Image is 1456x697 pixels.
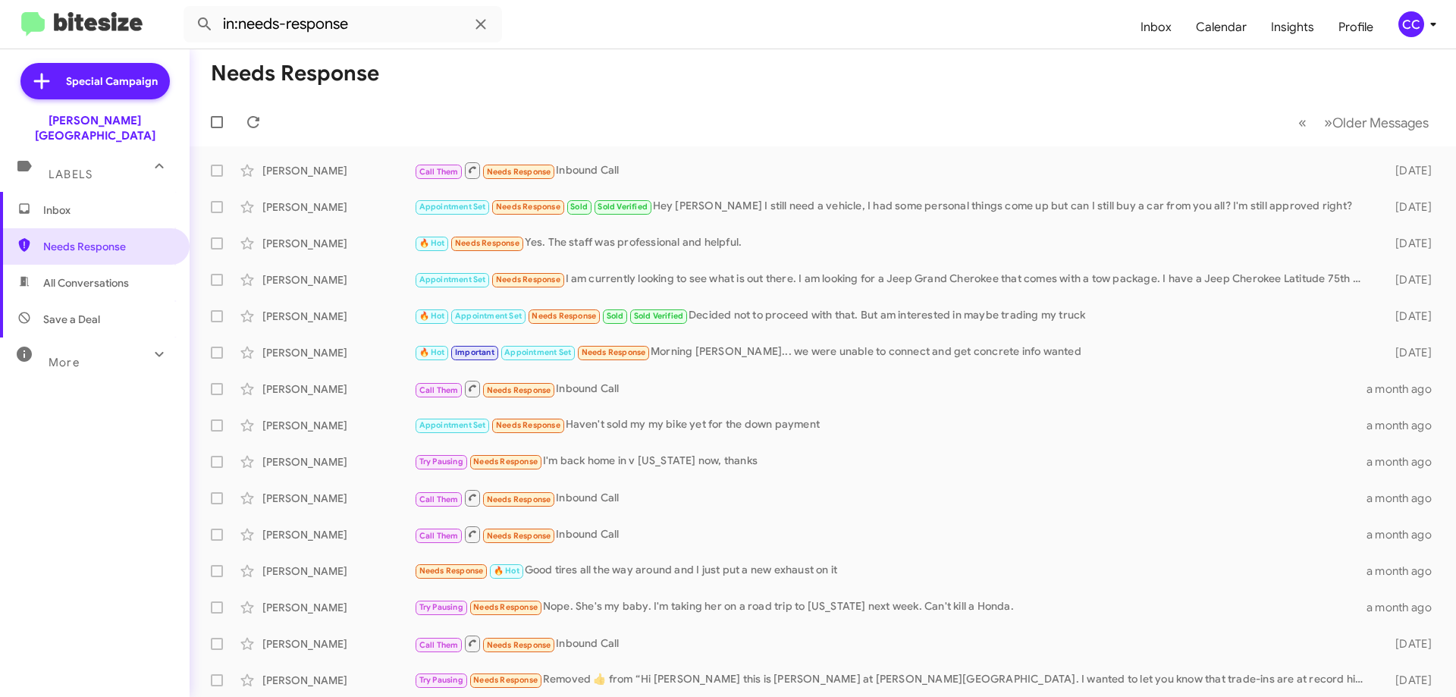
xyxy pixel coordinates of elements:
[473,675,538,685] span: Needs Response
[414,379,1367,398] div: Inbound Call
[262,673,414,688] div: [PERSON_NAME]
[532,311,596,321] span: Needs Response
[487,385,551,395] span: Needs Response
[419,420,486,430] span: Appointment Set
[1371,236,1444,251] div: [DATE]
[419,457,463,466] span: Try Pausing
[43,275,129,290] span: All Conversations
[184,6,502,42] input: Search
[1128,5,1184,49] a: Inbox
[1371,636,1444,651] div: [DATE]
[1371,309,1444,324] div: [DATE]
[1371,199,1444,215] div: [DATE]
[1371,163,1444,178] div: [DATE]
[570,202,588,212] span: Sold
[487,640,551,650] span: Needs Response
[1367,600,1444,615] div: a month ago
[262,163,414,178] div: [PERSON_NAME]
[487,531,551,541] span: Needs Response
[582,347,646,357] span: Needs Response
[414,634,1371,653] div: Inbound Call
[1385,11,1439,37] button: CC
[414,525,1367,544] div: Inbound Call
[262,418,414,433] div: [PERSON_NAME]
[455,238,519,248] span: Needs Response
[414,562,1367,579] div: Good tires all the way around and I just put a new exhaust on it
[1367,454,1444,469] div: a month ago
[43,312,100,327] span: Save a Deal
[1367,564,1444,579] div: a month ago
[414,271,1371,288] div: I am currently looking to see what is out there. I am looking for a Jeep Grand Cherokee that come...
[414,161,1371,180] div: Inbound Call
[1371,673,1444,688] div: [DATE]
[414,488,1367,507] div: Inbound Call
[414,598,1367,616] div: Nope. She's my baby. I'm taking her on a road trip to [US_STATE] next week. Can't kill a Honda.
[1184,5,1259,49] a: Calendar
[419,167,459,177] span: Call Them
[262,491,414,506] div: [PERSON_NAME]
[66,74,158,89] span: Special Campaign
[1298,113,1307,132] span: «
[634,311,684,321] span: Sold Verified
[262,381,414,397] div: [PERSON_NAME]
[262,564,414,579] div: [PERSON_NAME]
[1259,5,1326,49] span: Insights
[419,238,445,248] span: 🔥 Hot
[414,234,1371,252] div: Yes. The staff was professional and helpful.
[414,416,1367,434] div: Haven't sold my my bike yet for the down payment
[262,236,414,251] div: [PERSON_NAME]
[419,602,463,612] span: Try Pausing
[1398,11,1424,37] div: CC
[419,675,463,685] span: Try Pausing
[419,640,459,650] span: Call Them
[414,671,1371,689] div: Removed ‌👍‌ from “ Hi [PERSON_NAME] this is [PERSON_NAME] at [PERSON_NAME][GEOGRAPHIC_DATA]. I wa...
[419,566,484,576] span: Needs Response
[20,63,170,99] a: Special Campaign
[1324,113,1332,132] span: »
[1367,491,1444,506] div: a month ago
[419,385,459,395] span: Call Them
[262,636,414,651] div: [PERSON_NAME]
[1315,107,1438,138] button: Next
[419,494,459,504] span: Call Them
[262,199,414,215] div: [PERSON_NAME]
[1371,345,1444,360] div: [DATE]
[43,239,172,254] span: Needs Response
[1290,107,1438,138] nav: Page navigation example
[414,307,1371,325] div: Decided not to proceed with that. But am interested in maybe trading my truck
[487,167,551,177] span: Needs Response
[262,527,414,542] div: [PERSON_NAME]
[504,347,571,357] span: Appointment Set
[49,168,93,181] span: Labels
[414,198,1371,215] div: Hey [PERSON_NAME] I still need a vehicle, I had some personal things come up but can I still buy ...
[262,454,414,469] div: [PERSON_NAME]
[473,457,538,466] span: Needs Response
[487,494,551,504] span: Needs Response
[419,347,445,357] span: 🔥 Hot
[473,602,538,612] span: Needs Response
[1367,381,1444,397] div: a month ago
[414,453,1367,470] div: I'm back home in v [US_STATE] now, thanks
[496,202,560,212] span: Needs Response
[496,420,560,430] span: Needs Response
[1332,115,1429,131] span: Older Messages
[262,272,414,287] div: [PERSON_NAME]
[43,203,172,218] span: Inbox
[262,345,414,360] div: [PERSON_NAME]
[1326,5,1385,49] span: Profile
[211,61,379,86] h1: Needs Response
[607,311,624,321] span: Sold
[419,275,486,284] span: Appointment Set
[419,311,445,321] span: 🔥 Hot
[494,566,519,576] span: 🔥 Hot
[49,356,80,369] span: More
[414,344,1371,361] div: Morning [PERSON_NAME]... we were unable to connect and get concrete info wanted
[598,202,648,212] span: Sold Verified
[1367,418,1444,433] div: a month ago
[496,275,560,284] span: Needs Response
[262,600,414,615] div: [PERSON_NAME]
[419,202,486,212] span: Appointment Set
[1371,272,1444,287] div: [DATE]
